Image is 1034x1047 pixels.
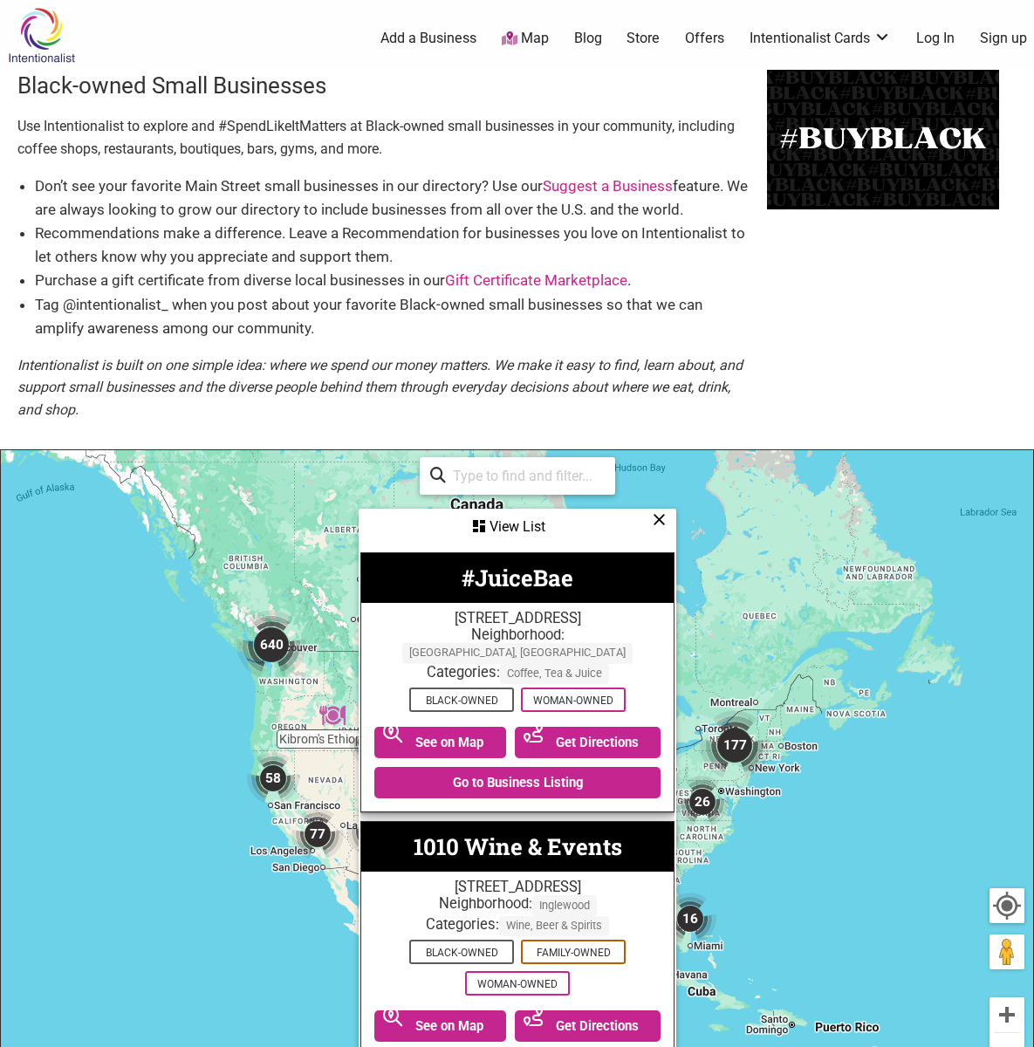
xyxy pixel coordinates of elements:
[521,688,626,712] span: Woman-Owned
[980,29,1027,48] a: Sign up
[319,702,346,729] div: Kibrom's Ethiopean & Eritrean Food
[628,805,681,858] div: 74
[374,727,506,758] a: See on Map
[502,29,549,49] a: Map
[347,805,400,858] div: 13
[574,29,602,48] a: Blog
[445,271,627,289] a: Gift Certificate Marketplace
[236,610,306,680] div: 640
[17,70,750,101] h3: Black-owned Small Businesses
[767,70,999,209] img: BuyBlack-500x300-1.png
[349,715,401,768] div: 12
[414,831,622,861] a: 1010 Wine & Events
[409,940,514,964] span: Black-Owned
[676,776,729,828] div: 26
[370,895,665,915] div: Neighborhood:
[685,29,724,48] a: Offers
[750,29,891,48] a: Intentionalist Cards
[500,664,609,684] span: Coffee, Tea & Juice
[402,643,633,663] span: [GEOGRAPHIC_DATA], [GEOGRAPHIC_DATA]
[532,895,597,915] span: Inglewood
[291,808,344,860] div: 77
[543,177,673,195] a: Suggest a Business
[462,563,573,592] a: #JuiceBae
[499,916,609,936] span: Wine, Beer & Spirits
[465,971,570,996] span: Woman-Owned
[989,888,1024,923] button: Your Location
[370,664,665,684] div: Categories:
[35,293,750,340] li: Tag @intentionalist_ when you post about your favorite Black-owned small businesses so that we ca...
[360,510,674,544] div: View List
[989,934,1024,969] button: Drag Pegman onto the map to open Street View
[627,29,660,48] a: Store
[380,29,476,48] a: Add a Business
[35,269,750,292] li: Purchase a gift certificate from diverse local businesses in our .
[374,767,661,798] a: Go to Business Listing
[370,916,665,936] div: Categories:
[664,893,716,945] div: 16
[370,879,665,895] div: [STREET_ADDRESS]
[446,459,605,493] input: Type to find and filter...
[370,610,665,626] div: [STREET_ADDRESS]
[420,457,615,495] div: Type to search and filter
[916,29,955,48] a: Log In
[989,997,1024,1032] button: Zoom in
[374,1010,506,1042] a: See on Map
[515,1010,661,1042] a: Get Directions
[409,688,514,712] span: Black-Owned
[17,115,750,160] p: Use Intentionalist to explore and #SpendLikeItMatters at Black-owned small businesses in your com...
[515,727,661,758] a: Get Directions
[35,174,750,222] li: Don’t see your favorite Main Street small businesses in our directory? Use our feature. We are al...
[700,710,770,780] div: 177
[521,940,626,964] span: Family-Owned
[247,752,299,804] div: 58
[370,626,665,663] div: Neighborhood:
[17,357,743,418] em: Intentionalist is built on one simple idea: where we spend our money matters. We make it easy to ...
[35,222,750,269] li: Recommendations make a difference. Leave a Recommendation for businesses you love on Intentionali...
